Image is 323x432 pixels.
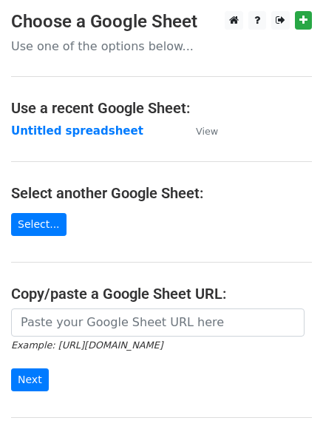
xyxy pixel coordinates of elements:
[11,124,143,138] a: Untitled spreadsheet
[11,368,49,391] input: Next
[11,99,312,117] h4: Use a recent Google Sheet:
[11,38,312,54] p: Use one of the options below...
[11,184,312,202] h4: Select another Google Sheet:
[11,308,305,337] input: Paste your Google Sheet URL here
[11,11,312,33] h3: Choose a Google Sheet
[181,124,218,138] a: View
[196,126,218,137] small: View
[11,340,163,351] small: Example: [URL][DOMAIN_NAME]
[11,213,67,236] a: Select...
[11,285,312,303] h4: Copy/paste a Google Sheet URL:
